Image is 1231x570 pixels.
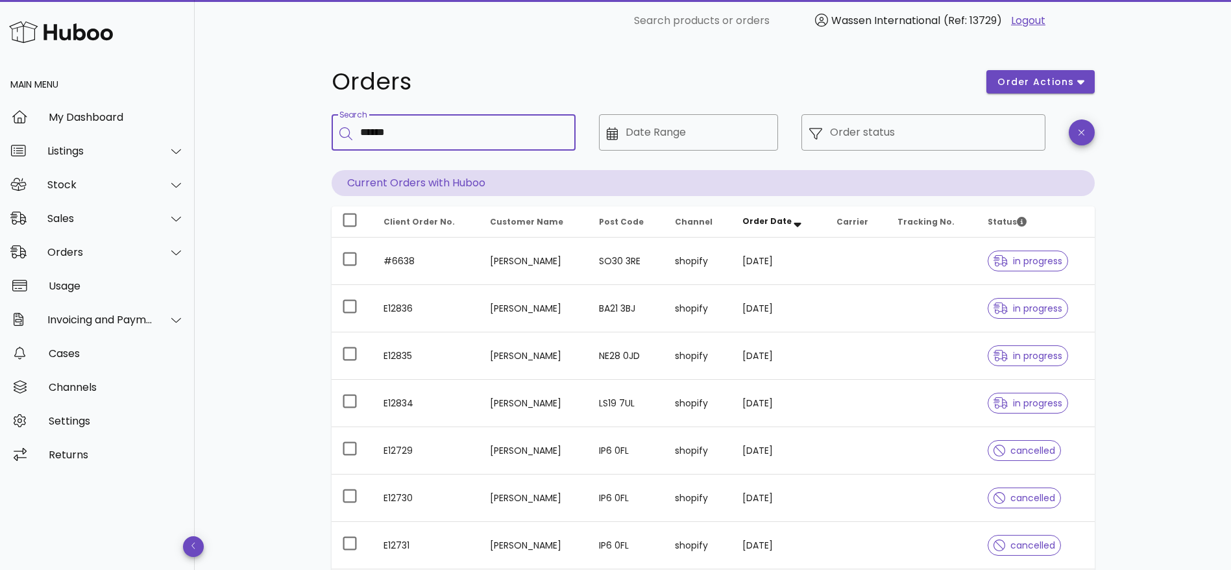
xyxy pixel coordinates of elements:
div: Returns [49,449,184,461]
span: Wassen International [831,13,940,28]
span: Status [988,216,1027,227]
span: Channel [675,216,713,227]
td: BA21 3BJ [589,285,664,332]
div: Channels [49,381,184,393]
label: Search [339,110,367,120]
td: [DATE] [732,332,827,380]
th: Channel [664,206,732,238]
span: in progress [993,304,1062,313]
td: [PERSON_NAME] [480,380,589,427]
th: Order Date: Sorted descending. Activate to remove sorting. [732,206,827,238]
th: Carrier [826,206,887,238]
td: shopify [664,332,732,380]
span: Order Date [742,216,792,227]
span: in progress [993,256,1062,266]
span: in progress [993,399,1062,408]
span: Post Code [599,216,644,227]
span: cancelled [993,493,1055,502]
td: [DATE] [732,427,827,475]
td: shopify [664,380,732,427]
td: [DATE] [732,238,827,285]
div: Orders [47,246,153,258]
td: E12731 [373,522,480,569]
div: Stock [47,179,153,191]
td: [DATE] [732,285,827,332]
td: shopify [664,427,732,475]
td: shopify [664,285,732,332]
span: order actions [997,75,1075,89]
img: Huboo Logo [9,18,113,46]
span: cancelled [993,541,1055,550]
span: Carrier [836,216,868,227]
span: Client Order No. [384,216,455,227]
td: [PERSON_NAME] [480,427,589,475]
td: [PERSON_NAME] [480,332,589,380]
td: IP6 0FL [589,522,664,569]
td: E12730 [373,475,480,522]
span: Tracking No. [897,216,955,227]
td: NE28 0JD [589,332,664,380]
a: Logout [1011,13,1045,29]
th: Status [977,206,1094,238]
td: [PERSON_NAME] [480,522,589,569]
h1: Orders [332,70,971,93]
span: (Ref: 13729) [944,13,1002,28]
td: shopify [664,238,732,285]
th: Customer Name [480,206,589,238]
td: SO30 3RE [589,238,664,285]
td: #6638 [373,238,480,285]
div: Invoicing and Payments [47,314,153,326]
td: [DATE] [732,475,827,522]
td: E12729 [373,427,480,475]
div: Sales [47,212,153,225]
div: Listings [47,145,153,157]
span: Customer Name [490,216,563,227]
div: Usage [49,280,184,292]
td: E12836 [373,285,480,332]
th: Client Order No. [373,206,480,238]
th: Post Code [589,206,664,238]
td: [DATE] [732,522,827,569]
td: [DATE] [732,380,827,427]
td: shopify [664,475,732,522]
td: E12834 [373,380,480,427]
button: order actions [986,70,1094,93]
th: Tracking No. [887,206,977,238]
td: E12835 [373,332,480,380]
td: shopify [664,522,732,569]
span: in progress [993,351,1062,360]
div: Cases [49,347,184,360]
div: Settings [49,415,184,427]
td: [PERSON_NAME] [480,475,589,522]
td: [PERSON_NAME] [480,238,589,285]
td: IP6 0FL [589,475,664,522]
td: [PERSON_NAME] [480,285,589,332]
td: LS19 7UL [589,380,664,427]
span: cancelled [993,446,1055,455]
td: IP6 0FL [589,427,664,475]
div: My Dashboard [49,111,184,123]
p: Current Orders with Huboo [332,170,1095,196]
